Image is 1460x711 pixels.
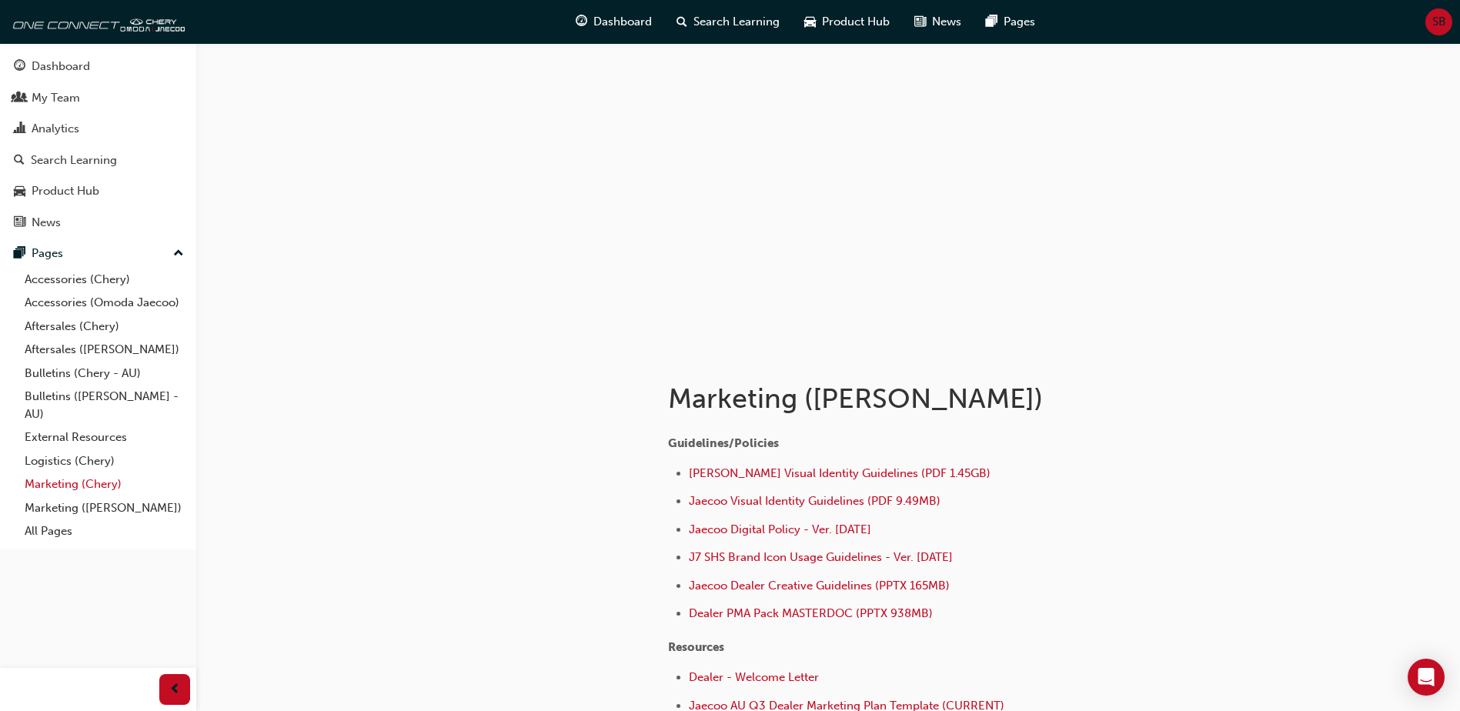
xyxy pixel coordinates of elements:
span: news-icon [14,216,25,230]
span: car-icon [804,12,816,32]
div: Pages [32,245,63,262]
span: search-icon [14,154,25,168]
a: Product Hub [6,177,190,205]
a: J7 SHS Brand Icon Usage Guidelines - Ver. [DATE] [689,550,953,564]
a: Dealer - Welcome Letter [689,670,819,684]
span: Dashboard [593,13,652,31]
span: guage-icon [14,60,25,74]
div: Open Intercom Messenger [1408,659,1445,696]
span: News [932,13,961,31]
div: Analytics [32,120,79,138]
a: Jaecoo Dealer Creative Guidelines (PPTX 165MB) [689,579,950,592]
a: External Resources [18,426,190,449]
button: Pages [6,239,190,268]
span: news-icon [914,12,926,32]
span: search-icon [677,12,687,32]
a: Search Learning [6,146,190,175]
div: My Team [32,89,80,107]
a: News [6,209,190,237]
a: car-iconProduct Hub [792,6,902,38]
div: Search Learning [31,152,117,169]
span: car-icon [14,185,25,199]
div: Dashboard [32,58,90,75]
a: Marketing (Chery) [18,472,190,496]
span: chart-icon [14,122,25,136]
a: Bulletins (Chery - AU) [18,362,190,386]
a: pages-iconPages [974,6,1047,38]
a: All Pages [18,519,190,543]
span: Pages [1004,13,1035,31]
span: up-icon [173,244,184,264]
a: Aftersales (Chery) [18,315,190,339]
span: people-icon [14,92,25,105]
a: Analytics [6,115,190,143]
a: Bulletins ([PERSON_NAME] - AU) [18,385,190,426]
h1: Marketing ([PERSON_NAME]) [668,382,1173,416]
a: Aftersales ([PERSON_NAME]) [18,338,190,362]
span: Search Learning [693,13,780,31]
a: My Team [6,84,190,112]
img: oneconnect [8,6,185,37]
div: Product Hub [32,182,99,200]
a: guage-iconDashboard [563,6,664,38]
a: search-iconSearch Learning [664,6,792,38]
a: Logistics (Chery) [18,449,190,473]
span: Resources [668,640,724,654]
div: News [32,214,61,232]
button: SB [1425,8,1452,35]
span: pages-icon [986,12,997,32]
span: pages-icon [14,247,25,261]
a: news-iconNews [902,6,974,38]
a: Marketing ([PERSON_NAME]) [18,496,190,520]
a: Dealer PMA Pack MASTERDOC (PPTX 938MB) [689,606,933,620]
button: DashboardMy TeamAnalyticsSearch LearningProduct HubNews [6,49,190,239]
a: Jaecoo Digital Policy - Ver. [DATE] [689,522,871,536]
span: SB [1432,13,1446,31]
span: prev-icon [169,680,181,699]
a: Dashboard [6,52,190,81]
a: Accessories (Omoda Jaecoo) [18,291,190,315]
a: Accessories (Chery) [18,268,190,292]
span: Product Hub [822,13,890,31]
span: Guidelines/Policies [668,436,779,450]
a: Jaecoo Visual Identity Guidelines (PDF 9.49MB) [689,494,940,508]
a: [PERSON_NAME] Visual Identity Guidelines (PDF 1.45GB) [689,466,991,480]
span: guage-icon [576,12,587,32]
